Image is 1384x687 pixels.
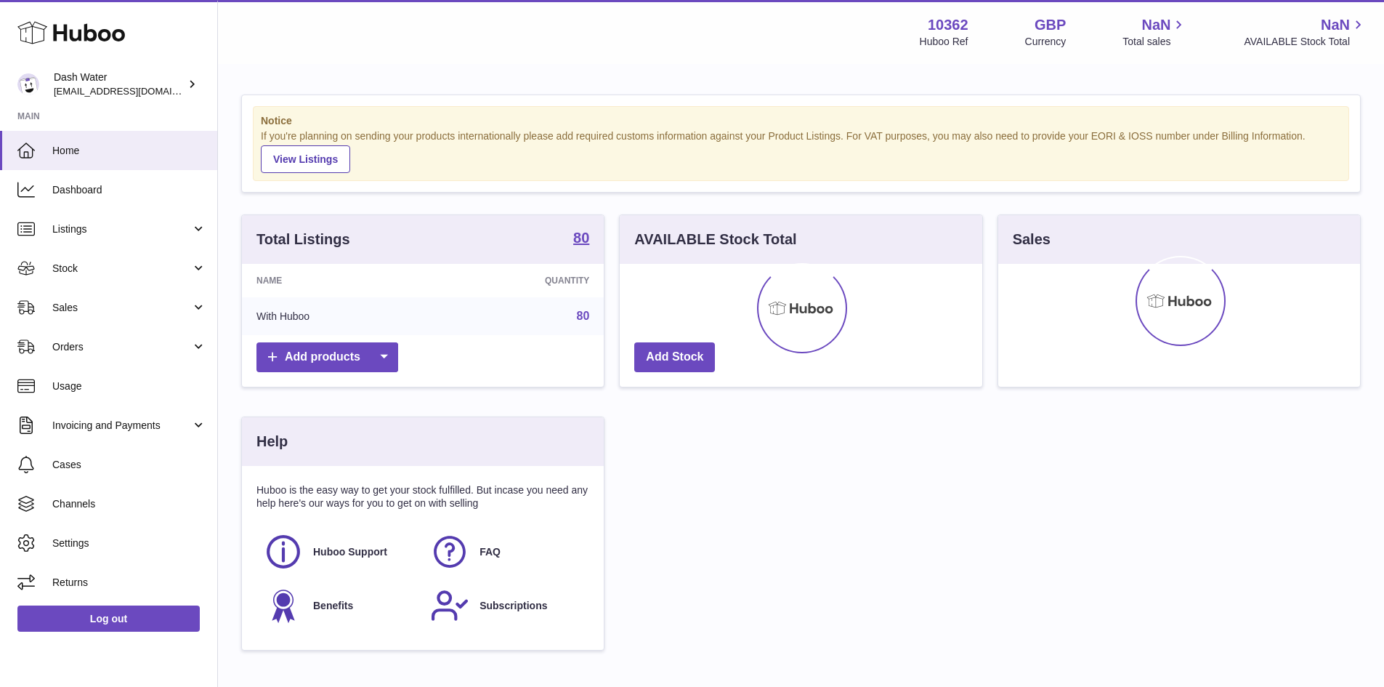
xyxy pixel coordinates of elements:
div: Dash Water [54,71,185,98]
span: Dashboard [52,183,206,197]
strong: GBP [1035,15,1066,35]
span: NaN [1141,15,1170,35]
span: Home [52,144,206,158]
span: Returns [52,576,206,590]
h3: AVAILABLE Stock Total [634,230,796,249]
strong: Notice [261,114,1341,128]
div: Currency [1025,35,1067,49]
a: Subscriptions [430,586,582,625]
span: Subscriptions [479,599,547,613]
span: Channels [52,497,206,511]
strong: 80 [573,230,589,245]
h3: Sales [1013,230,1051,249]
h3: Help [256,432,288,451]
span: Benefits [313,599,353,613]
a: Add Stock [634,342,715,372]
span: Stock [52,262,191,276]
span: Orders [52,340,191,354]
td: With Huboo [242,297,433,335]
div: If you're planning on sending your products internationally please add required customs informati... [261,129,1341,173]
h3: Total Listings [256,230,350,249]
a: Log out [17,606,200,632]
span: Cases [52,458,206,472]
span: NaN [1321,15,1350,35]
a: Huboo Support [264,532,416,571]
a: Benefits [264,586,416,625]
a: FAQ [430,532,582,571]
a: 80 [573,230,589,248]
strong: 10362 [928,15,968,35]
span: Invoicing and Payments [52,419,191,433]
span: Huboo Support [313,545,387,559]
span: Total sales [1122,35,1187,49]
div: Huboo Ref [920,35,968,49]
span: Sales [52,301,191,315]
span: FAQ [479,545,501,559]
a: 80 [577,310,590,322]
span: Usage [52,379,206,393]
a: NaN Total sales [1122,15,1187,49]
th: Quantity [433,264,604,297]
a: NaN AVAILABLE Stock Total [1244,15,1367,49]
th: Name [242,264,433,297]
img: internalAdmin-10362@internal.huboo.com [17,73,39,95]
span: AVAILABLE Stock Total [1244,35,1367,49]
span: Listings [52,222,191,236]
a: View Listings [261,145,350,173]
a: Add products [256,342,398,372]
span: [EMAIL_ADDRESS][DOMAIN_NAME] [54,85,214,97]
p: Huboo is the easy way to get your stock fulfilled. But incase you need any help here's our ways f... [256,483,589,511]
span: Settings [52,537,206,550]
